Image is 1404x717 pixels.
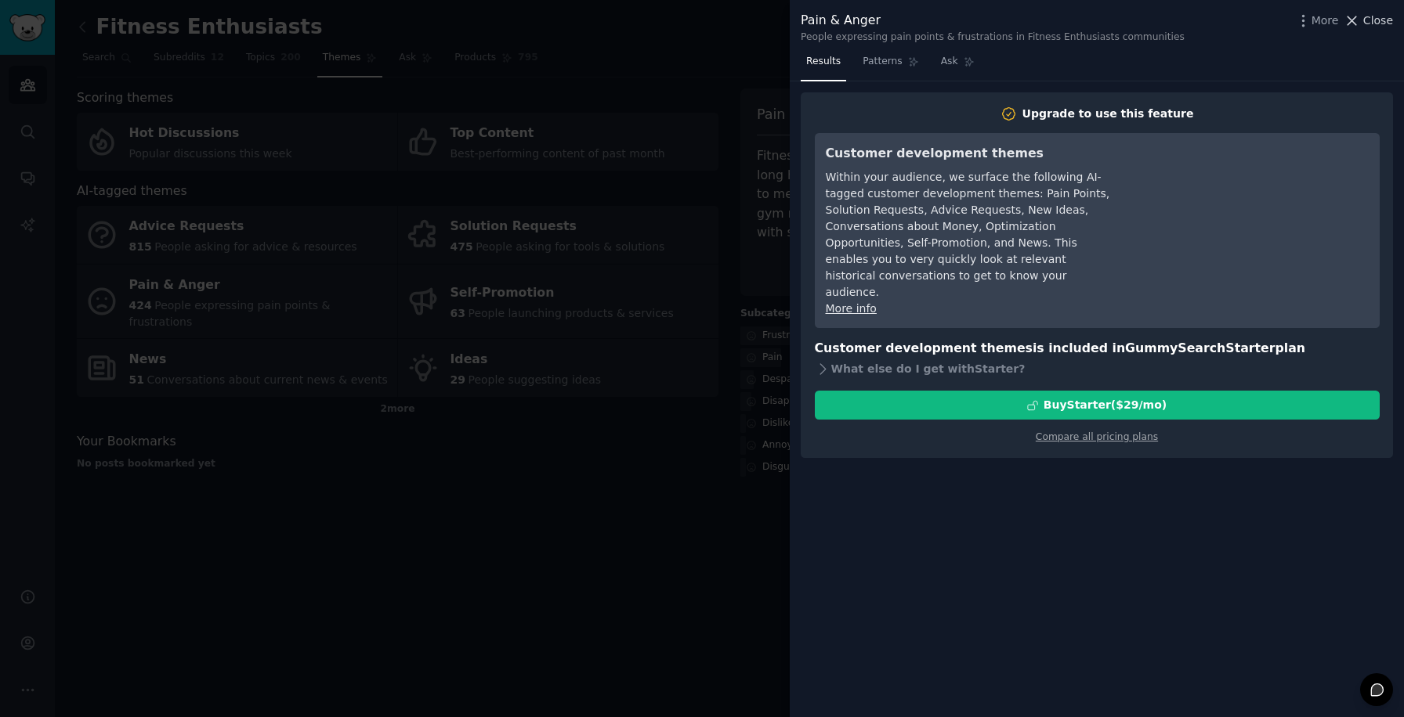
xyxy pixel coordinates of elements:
[1036,431,1158,442] a: Compare all pricing plans
[857,49,924,81] a: Patterns
[1044,397,1167,413] div: Buy Starter ($ 29 /mo )
[1022,106,1194,122] div: Upgrade to use this feature
[815,358,1380,380] div: What else do I get with Starter ?
[935,49,980,81] a: Ask
[1344,13,1393,29] button: Close
[826,144,1112,164] h3: Customer development themes
[826,169,1112,301] div: Within your audience, we surface the following AI-tagged customer development themes: Pain Points...
[801,11,1185,31] div: Pain & Anger
[1295,13,1339,29] button: More
[863,55,902,69] span: Patterns
[815,391,1380,420] button: BuyStarter($29/mo)
[1363,13,1393,29] span: Close
[806,55,841,69] span: Results
[815,339,1380,358] h3: Customer development themes is included in plan
[941,55,958,69] span: Ask
[826,302,877,315] a: More info
[1125,340,1275,355] span: GummySearch Starter
[1134,144,1369,261] iframe: YouTube video player
[801,49,846,81] a: Results
[801,31,1185,45] div: People expressing pain points & frustrations in Fitness Enthusiasts communities
[1312,13,1339,29] span: More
